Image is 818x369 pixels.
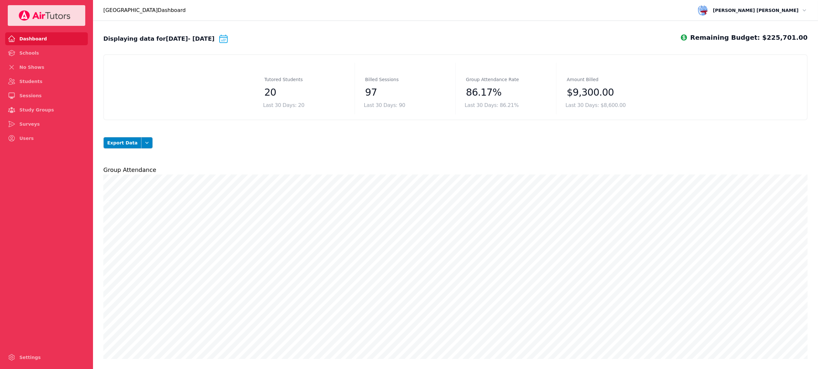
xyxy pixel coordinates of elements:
[5,103,88,116] a: Study Groups
[5,32,88,45] a: Dashboard
[466,86,546,99] dd: 86.17%
[466,76,519,83] dt: Group Attendance Rate
[5,89,88,102] a: Sessions
[5,47,88,59] a: Schools
[698,5,708,16] img: avatar
[264,86,344,99] dd: 20
[567,86,647,99] dd: $9,300.00
[264,76,303,83] dt: Tutored Students
[565,101,648,109] div: Last 30 Days: $8,600.00
[5,75,88,88] a: Students
[713,6,799,14] span: [PERSON_NAME] [PERSON_NAME]
[263,101,346,109] div: Last 30 Days: 20
[365,76,399,83] dt: Billed Sessions
[103,137,141,149] button: Export Data
[5,61,88,74] a: No Shows
[465,101,547,109] div: Last 30 Days: 86.21%
[103,165,808,174] h2: Group Attendance
[103,34,229,44] div: Displaying data for [DATE] - [DATE]
[364,101,446,109] div: Last 30 Days: 90
[567,76,598,83] dt: Amount Billed
[680,34,808,41] span: Remaining Budget: $225,701.00
[365,86,445,99] dd: 97
[5,351,88,364] a: Settings
[5,132,88,145] a: Users
[5,118,88,131] a: Surveys
[18,10,71,21] img: Your Company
